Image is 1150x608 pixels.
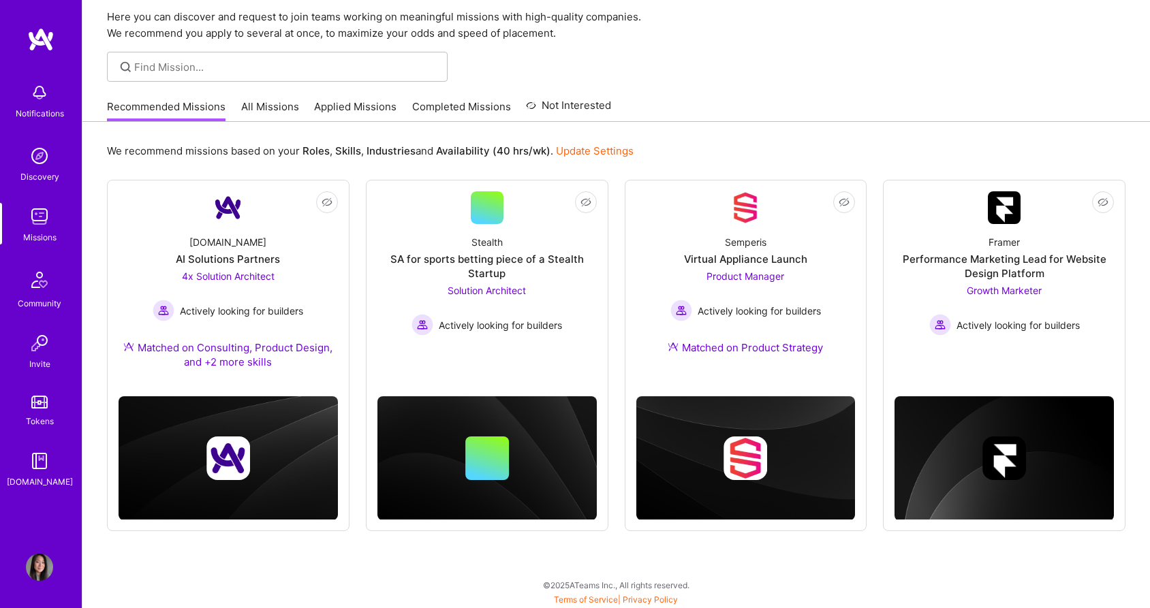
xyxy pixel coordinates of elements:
[134,60,437,74] input: Find Mission...
[668,341,679,352] img: Ateam Purple Icon
[839,197,850,208] i: icon EyeClosed
[698,304,821,318] span: Actively looking for builders
[26,142,53,170] img: discovery
[957,318,1080,332] span: Actively looking for builders
[725,235,766,249] div: Semperis
[623,594,678,605] a: Privacy Policy
[554,594,618,605] a: Terms of Service
[636,191,856,371] a: Company LogoSemperisVirtual Appliance LaunchProduct Manager Actively looking for buildersActively...
[982,436,1026,480] img: Company logo
[895,252,1114,281] div: Performance Marketing Lead for Website Design Platform
[967,285,1042,296] span: Growth Marketer
[107,99,226,122] a: Recommended Missions
[118,59,134,75] i: icon SearchGrey
[182,270,275,282] span: 4x Solution Architect
[23,230,57,244] div: Missions
[23,263,56,296] img: Community
[929,314,951,336] img: Actively looking for builders
[668,340,823,355] div: Matched on Product Strategy
[314,99,397,122] a: Applied Missions
[176,252,280,266] div: AI Solutions Partners
[82,568,1150,602] div: © 2025 ATeams Inc., All rights reserved.
[670,300,692,321] img: Actively looking for builders
[439,318,562,332] span: Actively looking for builders
[322,197,332,208] i: icon EyeClosed
[27,27,55,52] img: logo
[123,341,134,352] img: Ateam Purple Icon
[153,300,174,321] img: Actively looking for builders
[26,203,53,230] img: teamwork
[436,144,550,157] b: Availability (40 hrs/wk)
[31,396,48,409] img: tokens
[1098,197,1108,208] i: icon EyeClosed
[26,330,53,357] img: Invite
[895,191,1114,350] a: Company LogoFramerPerformance Marketing Lead for Website Design PlatformGrowth Marketer Actively ...
[302,144,330,157] b: Roles
[377,191,597,350] a: StealthSA for sports betting piece of a Stealth StartupSolution Architect Actively looking for bu...
[26,447,53,475] img: guide book
[636,396,856,520] img: cover
[367,144,416,157] b: Industries
[16,106,64,121] div: Notifications
[335,144,361,157] b: Skills
[107,144,634,158] p: We recommend missions based on your , , and .
[22,554,57,581] a: User Avatar
[18,296,61,310] div: Community
[729,191,762,224] img: Company Logo
[26,414,54,428] div: Tokens
[189,235,266,249] div: [DOMAIN_NAME]
[26,79,53,106] img: bell
[724,436,767,480] img: Company logo
[119,191,338,385] a: Company Logo[DOMAIN_NAME]AI Solutions Partners4x Solution Architect Actively looking for builders...
[212,191,245,224] img: Company Logo
[684,252,807,266] div: Virtual Appliance Launch
[411,314,433,336] img: Actively looking for builders
[448,285,526,296] span: Solution Architect
[20,170,59,184] div: Discovery
[554,594,678,605] span: |
[26,554,53,581] img: User Avatar
[580,197,591,208] i: icon EyeClosed
[119,396,338,520] img: cover
[107,9,1125,42] p: Here you can discover and request to join teams working on meaningful missions with high-quality ...
[471,235,503,249] div: Stealth
[526,97,611,122] a: Not Interested
[180,304,303,318] span: Actively looking for builders
[7,475,73,489] div: [DOMAIN_NAME]
[412,99,511,122] a: Completed Missions
[706,270,784,282] span: Product Manager
[241,99,299,122] a: All Missions
[29,357,50,371] div: Invite
[119,340,338,369] div: Matched on Consulting, Product Design, and +2 more skills
[988,191,1021,224] img: Company Logo
[556,144,634,157] a: Update Settings
[377,252,597,281] div: SA for sports betting piece of a Stealth Startup
[989,235,1020,249] div: Framer
[895,396,1114,520] img: cover
[377,396,597,520] img: cover
[206,436,250,480] img: Company logo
